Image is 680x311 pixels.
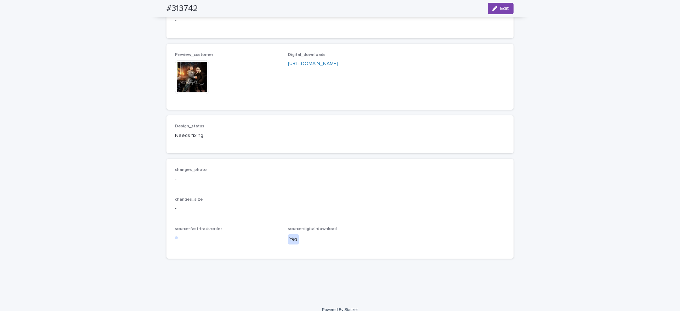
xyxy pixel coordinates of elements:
[175,175,505,183] p: -
[288,234,299,244] div: Yes
[175,227,222,231] span: source-fast-track-order
[288,227,337,231] span: source-digital-download
[288,53,325,57] span: Digital_downloads
[175,124,204,128] span: Design_status
[500,6,509,11] span: Edit
[175,53,213,57] span: Preview_customer
[488,3,514,14] button: Edit
[175,168,207,172] span: changes_photo
[288,61,338,66] a: [URL][DOMAIN_NAME]
[175,17,505,24] p: -
[175,197,203,202] span: changes_size
[166,4,198,14] h2: #313742
[175,205,505,212] p: -
[175,132,279,139] p: Needs fixing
